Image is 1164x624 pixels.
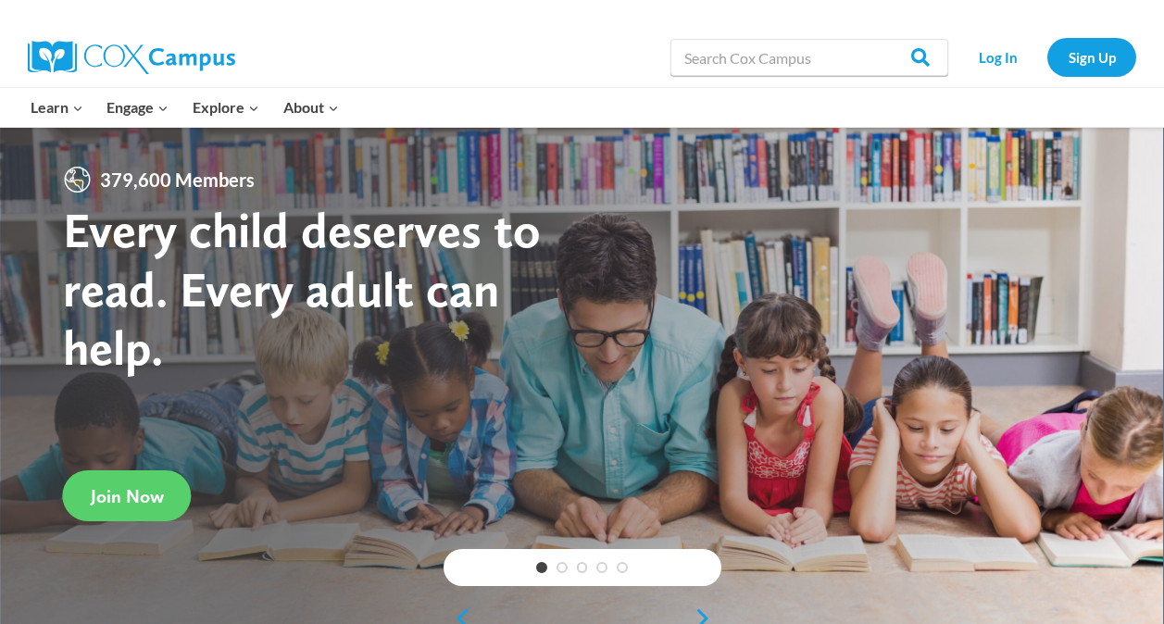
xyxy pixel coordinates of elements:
[63,470,192,521] a: Join Now
[557,562,568,573] a: 2
[617,562,628,573] a: 5
[63,200,541,377] strong: Every child deserves to read. Every adult can help.
[577,562,588,573] a: 3
[193,95,259,119] span: Explore
[536,562,547,573] a: 1
[283,95,339,119] span: About
[106,95,169,119] span: Engage
[19,88,350,127] nav: Primary Navigation
[957,38,1136,76] nav: Secondary Navigation
[31,95,83,119] span: Learn
[91,485,164,507] span: Join Now
[93,165,262,194] span: 379,600 Members
[596,562,607,573] a: 4
[28,41,235,74] img: Cox Campus
[1047,38,1136,76] a: Sign Up
[670,39,948,76] input: Search Cox Campus
[957,38,1038,76] a: Log In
